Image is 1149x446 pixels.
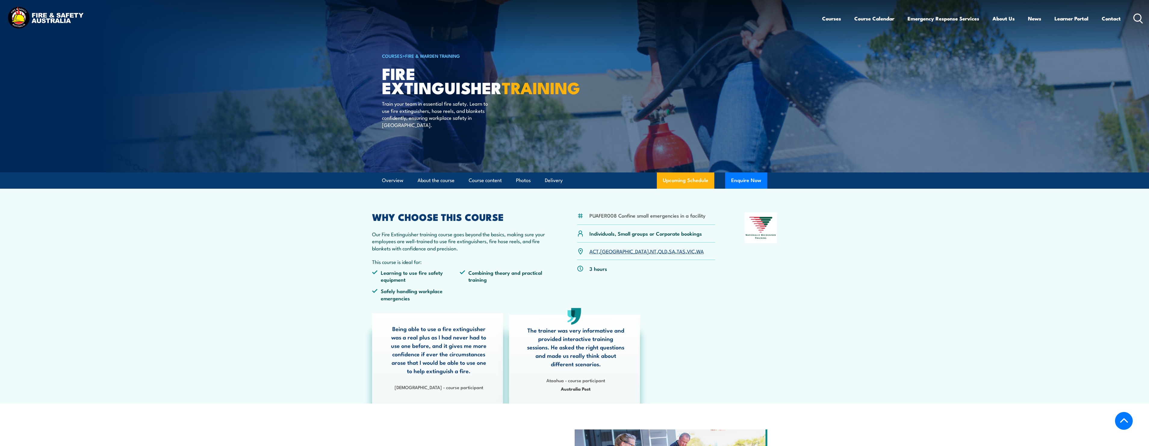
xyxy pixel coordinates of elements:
[745,212,777,243] img: Nationally Recognised Training logo.
[395,384,483,390] strong: [DEMOGRAPHIC_DATA] - course participant
[405,52,460,59] a: Fire & Warden Training
[696,247,704,255] a: WA
[600,247,649,255] a: [GEOGRAPHIC_DATA]
[687,247,695,255] a: VIC
[657,172,714,189] a: Upcoming Schedule
[382,52,402,59] a: COURSES
[418,172,455,188] a: About the course
[460,269,548,283] li: Combining theory and practical training
[527,385,625,392] span: Australia Post
[589,248,704,255] p: , , , , , , ,
[545,172,563,188] a: Delivery
[669,247,675,255] a: SA
[382,172,403,188] a: Overview
[589,230,702,237] p: Individuals, Small groups or Corporate bookings
[372,269,460,283] li: Learning to use fire safety equipment
[1054,11,1088,26] a: Learner Portal
[372,287,460,302] li: Safely handling workplace emergencies
[502,75,580,100] strong: TRAINING
[822,11,841,26] a: Courses
[908,11,979,26] a: Emergency Response Services
[382,52,531,59] h6: >
[589,212,706,219] li: PUAFER008 Confine small emergencies in a facility
[382,66,531,94] h1: Fire Extinguisher
[1028,11,1041,26] a: News
[992,11,1015,26] a: About Us
[390,324,488,375] p: Being able to use a fire extinguisher was a real plus as I had never had to use one before, and i...
[372,258,548,265] p: This course is ideal for:
[658,247,667,255] a: QLD
[546,377,605,383] strong: Ataahua - course participant
[516,172,531,188] a: Photos
[1102,11,1121,26] a: Contact
[589,247,599,255] a: ACT
[469,172,502,188] a: Course content
[854,11,894,26] a: Course Calendar
[677,247,685,255] a: TAS
[589,265,607,272] p: 3 hours
[650,247,657,255] a: NT
[527,326,625,368] p: The trainer was very informative and provided interactive training sessions. He asked the right q...
[372,231,548,252] p: Our Fire Extinguisher training course goes beyond the basics, making sure your employees are well...
[725,172,767,189] button: Enquire Now
[372,212,548,221] h2: WHY CHOOSE THIS COURSE
[382,100,492,128] p: Train your team in essential fire safety. Learn to use fire extinguishers, hose reels, and blanke...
